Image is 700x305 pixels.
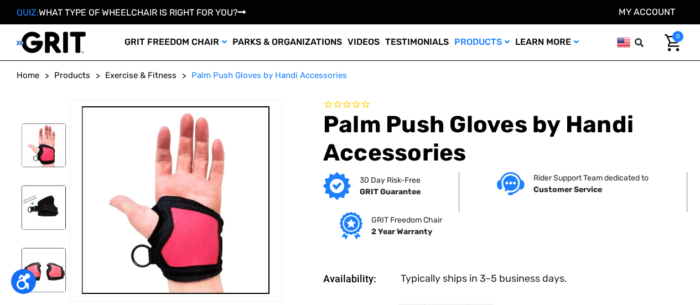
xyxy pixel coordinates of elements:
[340,212,362,240] img: Grit freedom
[17,69,683,82] nav: Breadcrumb
[191,70,347,80] span: Palm Push Gloves by Handi Accessories
[323,172,351,200] img: GRIT Guarantee
[512,24,582,60] a: Learn More
[323,271,393,286] dt: Availability:
[17,31,86,54] img: GRIT All-Terrain Wheelchair and Mobility Equipment
[345,24,382,60] a: Videos
[640,31,656,54] input: Search
[105,70,177,80] span: Exercise & Fitness
[70,106,281,294] img: Palm Push Gloves by Handi Accessories
[401,271,567,286] dd: Typically ships in 3-5 business days.
[54,70,90,80] span: Products
[665,34,681,51] img: Cart
[105,69,177,82] a: Exercise & Fitness
[371,214,442,226] p: GRIT Freedom Chair
[656,31,683,54] a: Cart with 0 items
[619,7,675,17] a: Account
[54,69,90,82] a: Products
[533,185,602,194] strong: Customer Service
[382,24,452,60] a: Testimonials
[17,70,39,80] span: Home
[17,7,39,18] span: QUIZ:
[122,24,230,60] a: GRIT Freedom Chair
[452,24,512,60] a: Products
[17,69,39,82] a: Home
[22,123,66,168] img: Palm Push Gloves by Handi Accessories
[672,31,683,42] span: 0
[17,7,246,18] a: QUIZ:WHAT TYPE OF WHEELCHAIR IS RIGHT FOR YOU?
[191,69,347,82] a: Palm Push Gloves by Handi Accessories
[323,111,683,167] h1: Palm Push Gloves by Handi Accessories
[323,99,683,111] span: Rated 0.0 out of 5 stars 0 reviews
[360,174,421,186] p: 30 Day Risk-Free
[22,248,66,292] img: Palm Push Gloves by Handi Accessories
[497,172,525,195] img: Customer service
[617,35,630,49] img: us.png
[230,24,345,60] a: Parks & Organizations
[360,187,421,197] strong: GRIT Guarantee
[22,185,66,230] img: Palm Push Gloves by Handi Accessories
[533,172,649,184] p: Rider Support Team dedicated to
[371,227,432,236] strong: 2 Year Warranty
